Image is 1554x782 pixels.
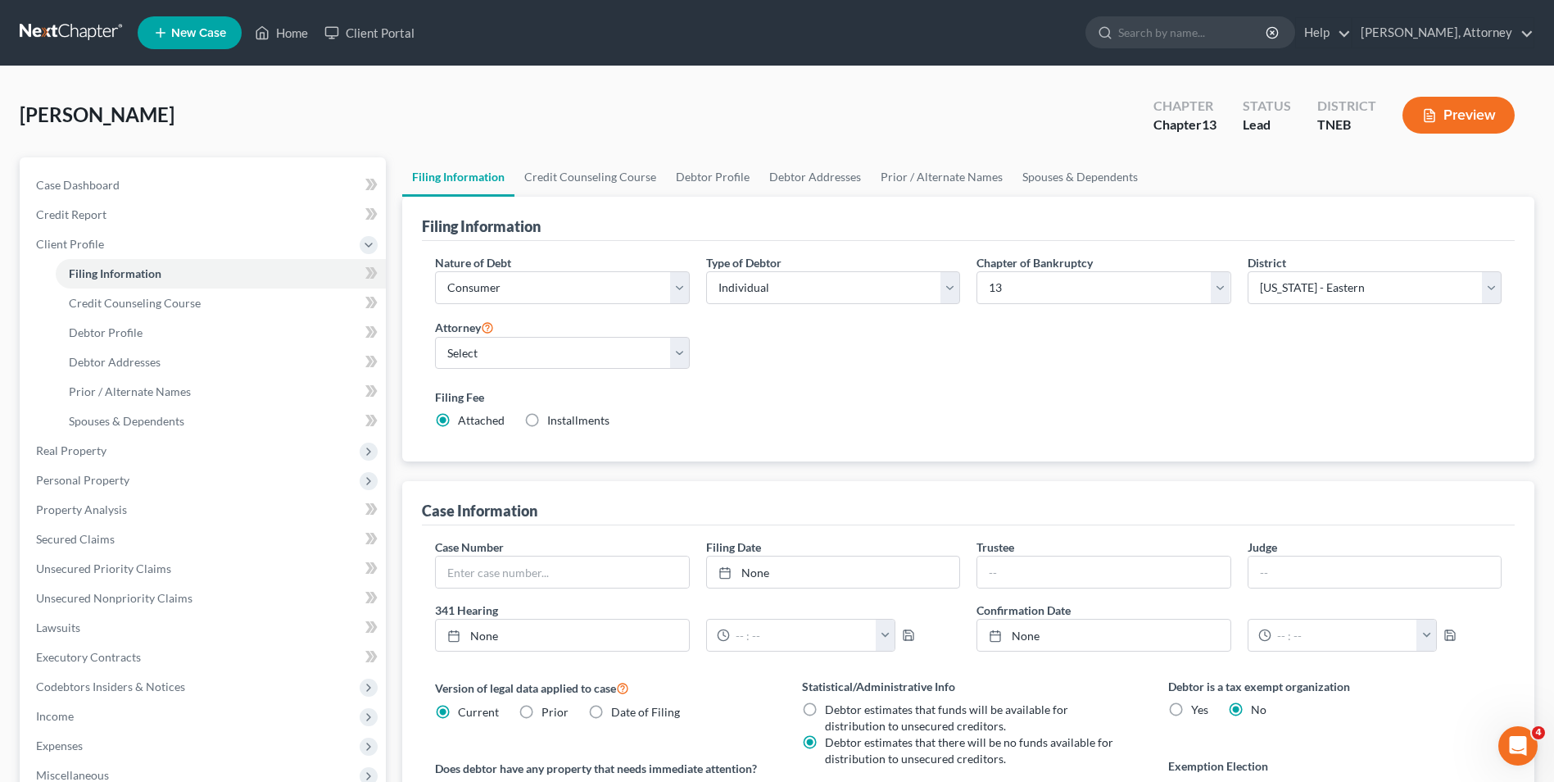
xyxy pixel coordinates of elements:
[422,216,541,236] div: Filing Information
[541,705,569,719] span: Prior
[435,678,768,698] label: Version of legal data applied to case
[36,591,193,605] span: Unsecured Nonpriority Claims
[36,207,106,221] span: Credit Report
[976,254,1093,271] label: Chapter of Bankruptcy
[1153,97,1216,116] div: Chapter
[69,414,184,428] span: Spouses & Dependents
[36,502,127,516] span: Property Analysis
[69,266,161,280] span: Filing Information
[422,501,537,521] div: Case Information
[1352,18,1534,48] a: [PERSON_NAME], Attorney
[1271,620,1418,651] input: -- : --
[1248,557,1501,588] input: --
[1317,116,1376,134] div: TNEB
[36,680,185,693] span: Codebtors Insiders & Notices
[1153,116,1216,134] div: Chapter
[1202,116,1216,132] span: 13
[1168,757,1502,775] label: Exemption Election
[611,705,680,719] span: Date of Filing
[1248,254,1286,271] label: District
[171,27,226,39] span: New Case
[56,377,386,407] a: Prior / Alternate Names
[36,561,171,575] span: Unsecured Priority Claims
[23,170,386,200] a: Case Dashboard
[435,389,1502,406] label: Filing Fee
[1251,702,1266,716] span: No
[871,157,1013,197] a: Prior / Alternate Names
[23,554,386,584] a: Unsecured Priority Claims
[69,355,161,369] span: Debtor Addresses
[1243,116,1291,134] div: Lead
[825,702,1068,733] span: Debtor estimates that funds will be available for distribution to unsecured creditors.
[56,289,386,318] a: Credit Counseling Course
[36,473,129,487] span: Personal Property
[402,157,514,197] a: Filing Information
[56,318,386,348] a: Debtor Profile
[1402,97,1515,134] button: Preview
[666,157,759,197] a: Debtor Profile
[435,760,768,777] label: Does debtor have any property that needs immediate attention?
[1498,726,1538,766] iframe: Intercom live chat
[706,539,761,556] label: Filing Date
[427,602,968,619] label: 341 Hearing
[968,602,1510,619] label: Confirmation Date
[977,557,1230,588] input: --
[247,18,316,48] a: Home
[436,557,688,588] input: Enter case number...
[1013,157,1148,197] a: Spouses & Dependents
[36,443,106,457] span: Real Property
[976,539,1014,556] label: Trustee
[36,178,120,192] span: Case Dashboard
[707,557,959,588] a: None
[458,413,505,427] span: Attached
[69,325,143,339] span: Debtor Profile
[435,317,494,337] label: Attorney
[706,254,782,271] label: Type of Debtor
[514,157,666,197] a: Credit Counseling Course
[1118,17,1268,48] input: Search by name...
[435,254,511,271] label: Nature of Debt
[977,620,1230,651] a: None
[458,705,499,719] span: Current
[1191,702,1208,716] span: Yes
[436,620,688,651] a: None
[1168,678,1502,695] label: Debtor is a tax exempt organization
[36,532,115,546] span: Secured Claims
[36,621,80,634] span: Lawsuits
[1243,97,1291,116] div: Status
[730,620,877,651] input: -- : --
[802,678,1135,695] label: Statistical/Administrative Info
[36,237,104,251] span: Client Profile
[36,739,83,752] span: Expenses
[23,643,386,672] a: Executory Contracts
[56,348,386,377] a: Debtor Addresses
[56,259,386,289] a: Filing Information
[36,709,74,723] span: Income
[69,384,191,398] span: Prior / Alternate Names
[547,413,609,427] span: Installments
[825,735,1113,766] span: Debtor estimates that there will be no funds available for distribution to unsecured creditors.
[1248,539,1277,556] label: Judge
[56,407,386,436] a: Spouses & Dependents
[23,584,386,613] a: Unsecured Nonpriority Claims
[36,650,141,664] span: Executory Contracts
[1532,726,1545,739] span: 4
[23,613,386,643] a: Lawsuits
[759,157,871,197] a: Debtor Addresses
[1296,18,1351,48] a: Help
[23,200,386,230] a: Credit Report
[36,768,109,782] span: Miscellaneous
[69,296,201,310] span: Credit Counseling Course
[1317,97,1376,116] div: District
[20,102,174,126] span: [PERSON_NAME]
[435,539,504,556] label: Case Number
[23,495,386,525] a: Property Analysis
[23,525,386,554] a: Secured Claims
[316,18,423,48] a: Client Portal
